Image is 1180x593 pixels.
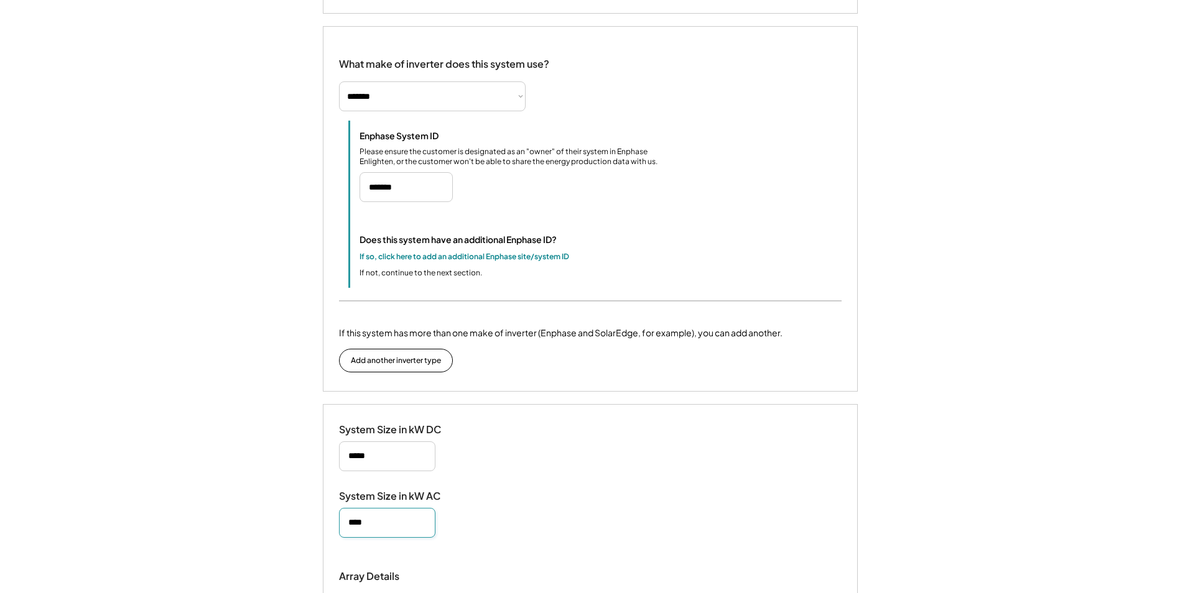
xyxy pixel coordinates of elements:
[360,130,484,141] div: Enphase System ID
[360,251,569,262] div: If so, click here to add an additional Enphase site/system ID
[360,147,671,168] div: Please ensure the customer is designated as an "owner" of their system in Enphase Enlighten, or t...
[339,569,401,584] div: Array Details
[339,45,549,73] div: What make of inverter does this system use?
[339,423,463,436] div: System Size in kW DC
[360,267,482,278] div: If not, continue to the next section.
[339,326,783,339] div: If this system has more than one make of inverter (Enphase and SolarEdge, for example), you can a...
[339,490,463,503] div: System Size in kW AC
[360,233,557,246] div: Does this system have an additional Enphase ID?
[339,349,453,372] button: Add another inverter type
